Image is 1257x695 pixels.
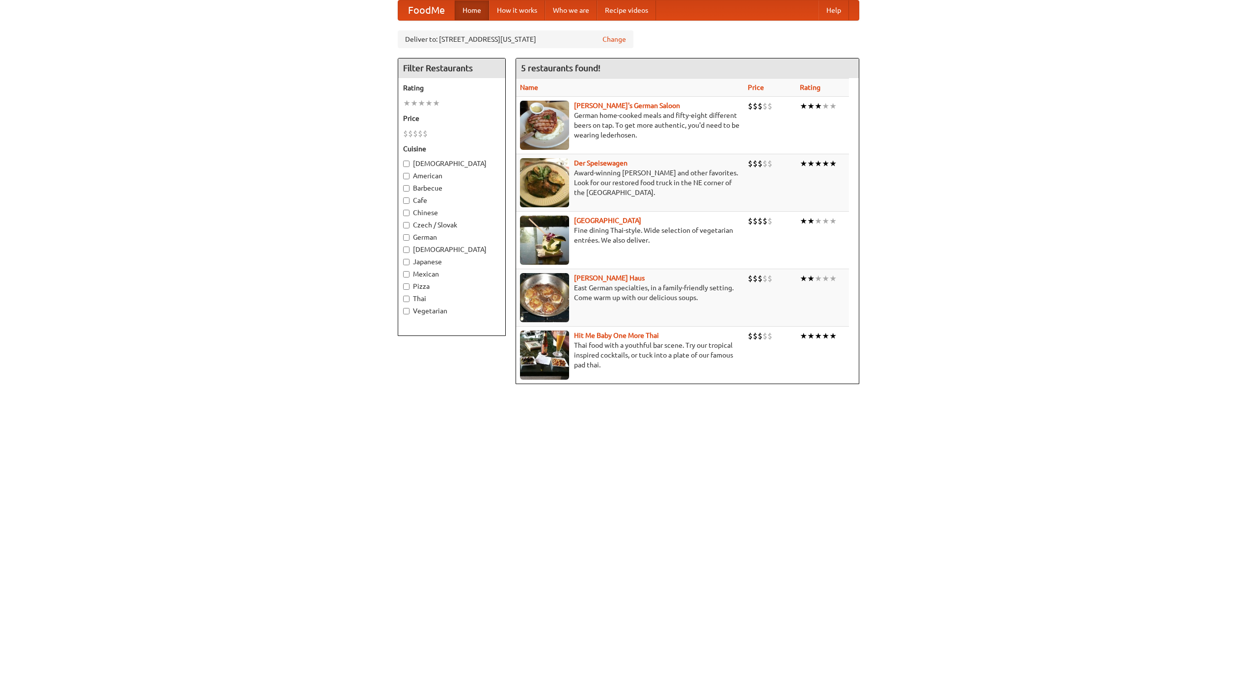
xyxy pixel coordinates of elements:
li: ★ [822,273,829,284]
li: ★ [800,216,807,226]
li: ★ [829,273,837,284]
li: ★ [403,98,410,109]
li: ★ [807,273,815,284]
li: ★ [815,331,822,341]
li: ★ [815,216,822,226]
li: ★ [410,98,418,109]
li: $ [748,101,753,111]
li: ★ [800,158,807,169]
li: $ [758,273,763,284]
li: $ [753,273,758,284]
li: $ [748,158,753,169]
input: Thai [403,296,410,302]
label: Vegetarian [403,306,500,316]
li: $ [758,331,763,341]
h4: Filter Restaurants [398,58,505,78]
a: Rating [800,83,820,91]
li: ★ [829,331,837,341]
li: $ [423,128,428,139]
li: $ [758,216,763,226]
li: ★ [418,98,425,109]
li: $ [413,128,418,139]
label: Barbecue [403,183,500,193]
div: Deliver to: [STREET_ADDRESS][US_STATE] [398,30,633,48]
label: Mexican [403,269,500,279]
li: $ [748,216,753,226]
input: Czech / Slovak [403,222,410,228]
li: ★ [815,158,822,169]
input: Pizza [403,283,410,290]
li: $ [763,331,767,341]
input: Cafe [403,197,410,204]
a: Recipe videos [597,0,656,20]
ng-pluralize: 5 restaurants found! [521,63,601,73]
a: Hit Me Baby One More Thai [574,332,659,339]
img: babythai.jpg [520,331,569,380]
li: $ [408,128,413,139]
input: Japanese [403,259,410,265]
li: ★ [800,273,807,284]
li: $ [767,158,772,169]
li: ★ [829,101,837,111]
li: $ [763,273,767,284]
label: Czech / Slovak [403,220,500,230]
li: ★ [822,158,829,169]
li: ★ [433,98,440,109]
input: Mexican [403,271,410,278]
a: How it works [489,0,545,20]
li: ★ [807,331,815,341]
input: Vegetarian [403,308,410,314]
label: [DEMOGRAPHIC_DATA] [403,245,500,254]
li: ★ [815,273,822,284]
li: ★ [800,101,807,111]
a: Home [455,0,489,20]
li: ★ [822,331,829,341]
li: ★ [800,331,807,341]
a: [PERSON_NAME] Haus [574,274,645,282]
a: Der Speisewagen [574,159,628,167]
h5: Rating [403,83,500,93]
input: Barbecue [403,185,410,192]
label: American [403,171,500,181]
li: $ [767,331,772,341]
a: Change [602,34,626,44]
p: East German specialties, in a family-friendly setting. Come warm up with our delicious soups. [520,283,740,303]
a: Who we are [545,0,597,20]
label: Thai [403,294,500,304]
input: Chinese [403,210,410,216]
a: Price [748,83,764,91]
li: $ [758,101,763,111]
p: Award-winning [PERSON_NAME] and other favorites. Look for our restored food truck in the NE corne... [520,168,740,197]
p: German home-cooked meals and fifty-eight different beers on tap. To get more authentic, you'd nee... [520,111,740,140]
li: ★ [807,158,815,169]
li: $ [753,101,758,111]
li: $ [763,101,767,111]
a: [GEOGRAPHIC_DATA] [574,217,641,224]
a: [PERSON_NAME]'s German Saloon [574,102,680,110]
li: $ [767,273,772,284]
a: FoodMe [398,0,455,20]
img: kohlhaus.jpg [520,273,569,322]
li: $ [767,216,772,226]
li: ★ [829,158,837,169]
input: [DEMOGRAPHIC_DATA] [403,161,410,167]
li: $ [767,101,772,111]
label: Cafe [403,195,500,205]
input: [DEMOGRAPHIC_DATA] [403,247,410,253]
li: ★ [822,101,829,111]
img: speisewagen.jpg [520,158,569,207]
input: American [403,173,410,179]
li: $ [748,273,753,284]
a: Name [520,83,538,91]
li: ★ [815,101,822,111]
p: Fine dining Thai-style. Wide selection of vegetarian entrées. We also deliver. [520,225,740,245]
li: $ [748,331,753,341]
h5: Cuisine [403,144,500,154]
li: $ [418,128,423,139]
li: $ [403,128,408,139]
